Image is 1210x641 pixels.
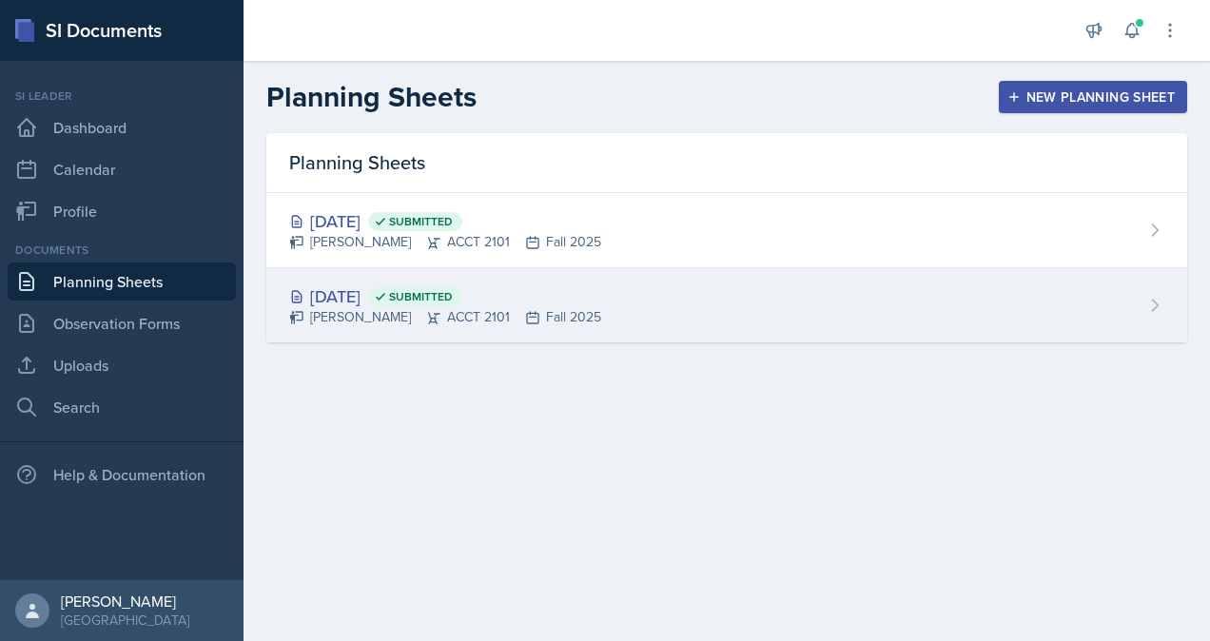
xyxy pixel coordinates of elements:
[266,193,1187,268] a: [DATE] Submitted [PERSON_NAME]ACCT 2101Fall 2025
[389,289,453,304] span: Submitted
[8,87,236,105] div: Si leader
[289,283,601,309] div: [DATE]
[289,307,601,327] div: [PERSON_NAME] ACCT 2101 Fall 2025
[8,108,236,146] a: Dashboard
[61,592,189,611] div: [PERSON_NAME]
[266,133,1187,193] div: Planning Sheets
[266,80,477,114] h2: Planning Sheets
[61,611,189,630] div: [GEOGRAPHIC_DATA]
[8,456,236,494] div: Help & Documentation
[389,214,453,229] span: Submitted
[289,208,601,234] div: [DATE]
[999,81,1187,113] button: New Planning Sheet
[8,262,236,301] a: Planning Sheets
[8,304,236,342] a: Observation Forms
[8,242,236,259] div: Documents
[289,232,601,252] div: [PERSON_NAME] ACCT 2101 Fall 2025
[8,150,236,188] a: Calendar
[8,388,236,426] a: Search
[8,192,236,230] a: Profile
[1011,89,1175,105] div: New Planning Sheet
[266,268,1187,342] a: [DATE] Submitted [PERSON_NAME]ACCT 2101Fall 2025
[8,346,236,384] a: Uploads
